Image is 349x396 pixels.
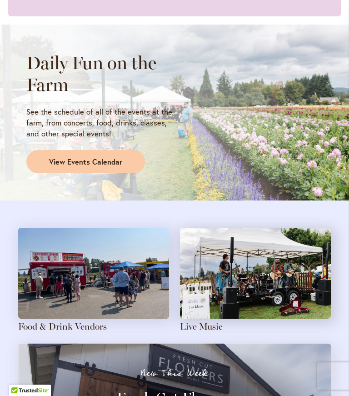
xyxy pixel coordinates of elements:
span: View Events Calendar [49,157,122,167]
a: Food & Drink Vendors [18,321,107,332]
a: View Events Calendar [26,150,145,174]
img: A four-person band plays with a field of pink dahlias in the background [180,228,331,319]
img: Attendees gather around food trucks on a sunny day at the farm [18,228,169,319]
p: See the schedule of all of the events at the farm, from concerts, food, drinks, classes, and othe... [26,106,174,139]
a: Live Music [180,321,223,332]
h2: Daily Fun on the Farm [26,52,174,95]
